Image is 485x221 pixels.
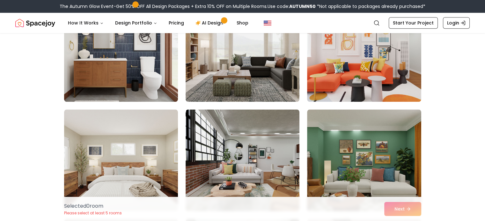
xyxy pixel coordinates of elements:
[15,17,55,29] a: Spacejoy
[307,109,421,211] img: Room room-87
[64,211,122,216] p: Please select at least 5 rooms
[63,17,109,29] button: How It Works
[289,3,316,10] b: AUTUMN50
[443,17,470,29] a: Login
[110,17,162,29] button: Design Portfolio
[60,3,425,10] div: The Autumn Glow Event-Get 50% OFF All Design Packages + Extra 10% OFF on Multiple Rooms.
[389,17,438,29] a: Start Your Project
[64,202,122,210] p: Selected 0 room
[264,19,271,27] img: United States
[186,109,299,211] img: Room room-86
[15,13,470,33] nav: Global
[231,17,254,29] a: Shop
[15,17,55,29] img: Spacejoy Logo
[64,109,178,211] img: Room room-85
[164,17,189,29] a: Pricing
[190,17,230,29] a: AI Design
[63,17,254,29] nav: Main
[268,3,316,10] span: Use code:
[316,3,425,10] span: *Not applicable to packages already purchased*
